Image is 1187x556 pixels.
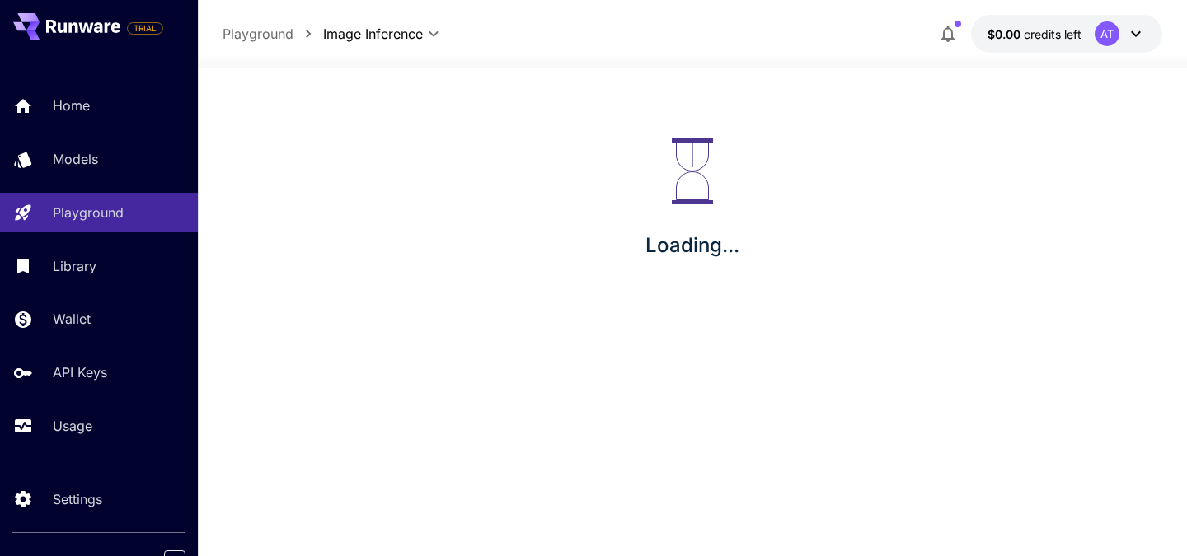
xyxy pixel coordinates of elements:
[53,489,102,509] p: Settings
[223,24,293,44] a: Playground
[53,256,96,276] p: Library
[53,416,92,436] p: Usage
[127,18,163,38] span: Add your payment card to enable full platform functionality.
[128,22,162,35] span: TRIAL
[223,24,323,44] nav: breadcrumb
[53,309,91,329] p: Wallet
[971,15,1162,53] button: $0.00AT
[988,26,1081,43] div: $0.00
[645,231,739,260] p: Loading...
[988,27,1024,41] span: $0.00
[1095,21,1119,46] div: AT
[53,96,90,115] p: Home
[1024,27,1081,41] span: credits left
[53,149,98,169] p: Models
[53,203,124,222] p: Playground
[323,24,423,44] span: Image Inference
[53,362,107,382] p: API Keys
